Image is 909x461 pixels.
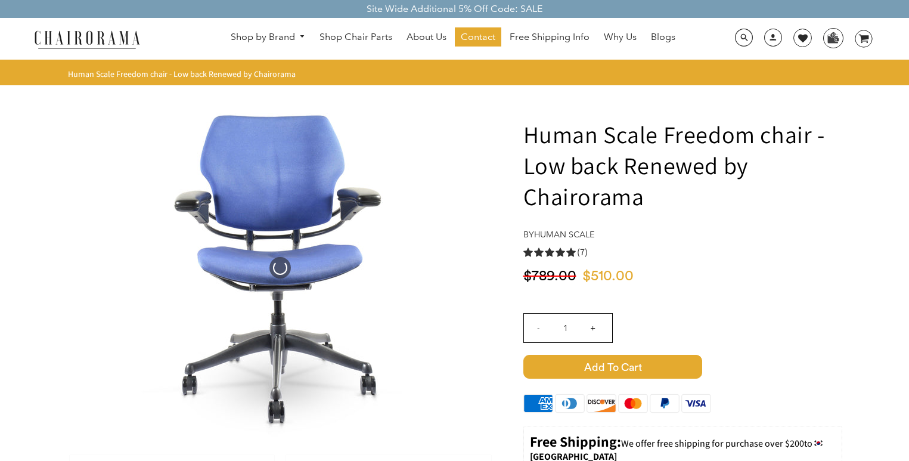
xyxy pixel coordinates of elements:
[524,314,553,342] input: -
[27,29,147,49] img: chairorama
[523,269,576,283] span: $789.00
[577,246,588,259] span: (7)
[523,355,842,379] button: Add to Cart
[510,31,590,44] span: Free Shipping Info
[68,69,296,79] span: Human Scale Freedom chair - Low back Renewed by Chairorama
[598,27,643,47] a: Why Us
[523,246,842,258] a: 5.0 rating (7 votes)
[225,28,312,47] a: Shop by Brand
[582,269,634,283] span: $510.00
[824,29,842,47] img: WhatsApp_Image_2024-07-12_at_16.23.01.webp
[579,314,607,342] input: +
[197,27,709,49] nav: DesktopNavigation
[645,27,681,47] a: Blogs
[651,31,675,44] span: Blogs
[68,69,300,79] nav: breadcrumbs
[101,261,459,273] a: Human Scale Freedom chair - Low back Renewed by Chairorama - chairorama
[461,31,495,44] span: Contact
[523,119,842,212] h1: Human Scale Freedom chair - Low back Renewed by Chairorama
[401,27,452,47] a: About Us
[604,31,637,44] span: Why Us
[523,355,702,379] span: Add to Cart
[534,229,595,240] a: Human Scale
[319,31,392,44] span: Shop Chair Parts
[530,432,621,451] strong: Free Shipping:
[621,437,804,450] span: We offer free shipping for purchase over $200
[523,230,842,240] h4: by
[504,27,595,47] a: Free Shipping Info
[101,89,459,447] img: Human Scale Freedom chair - Low back Renewed by Chairorama - chairorama
[407,31,446,44] span: About Us
[314,27,398,47] a: Shop Chair Parts
[455,27,501,47] a: Contact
